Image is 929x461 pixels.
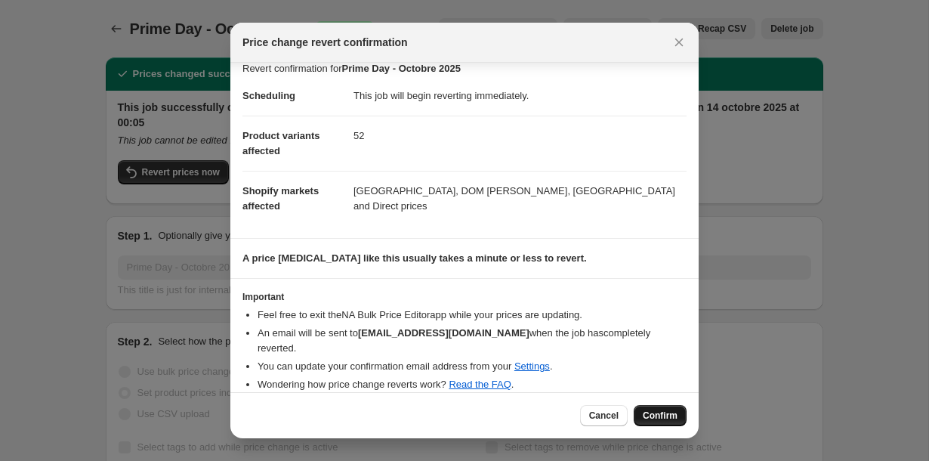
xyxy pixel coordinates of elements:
[580,405,628,426] button: Cancel
[242,185,319,212] span: Shopify markets affected
[643,410,677,422] span: Confirm
[514,360,550,372] a: Settings
[258,359,687,374] li: You can update your confirmation email address from your .
[242,252,587,264] b: A price [MEDICAL_DATA] like this usually takes a minute or less to revert.
[242,90,295,101] span: Scheduling
[258,326,687,356] li: An email will be sent to when the job has completely reverted .
[258,377,687,392] li: Wondering how price change reverts work? .
[589,410,619,422] span: Cancel
[242,35,408,50] span: Price change revert confirmation
[242,130,320,156] span: Product variants affected
[353,76,687,116] dd: This job will begin reverting immediately.
[353,171,687,226] dd: [GEOGRAPHIC_DATA], DOM [PERSON_NAME], [GEOGRAPHIC_DATA] and Direct prices
[668,32,690,53] button: Close
[242,61,687,76] p: Revert confirmation for
[258,308,687,323] li: Feel free to exit the NA Bulk Price Editor app while your prices are updating.
[242,291,687,303] h3: Important
[634,405,687,426] button: Confirm
[353,116,687,156] dd: 52
[342,63,461,74] b: Prime Day - Octobre 2025
[449,379,511,390] a: Read the FAQ
[358,327,529,339] b: [EMAIL_ADDRESS][DOMAIN_NAME]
